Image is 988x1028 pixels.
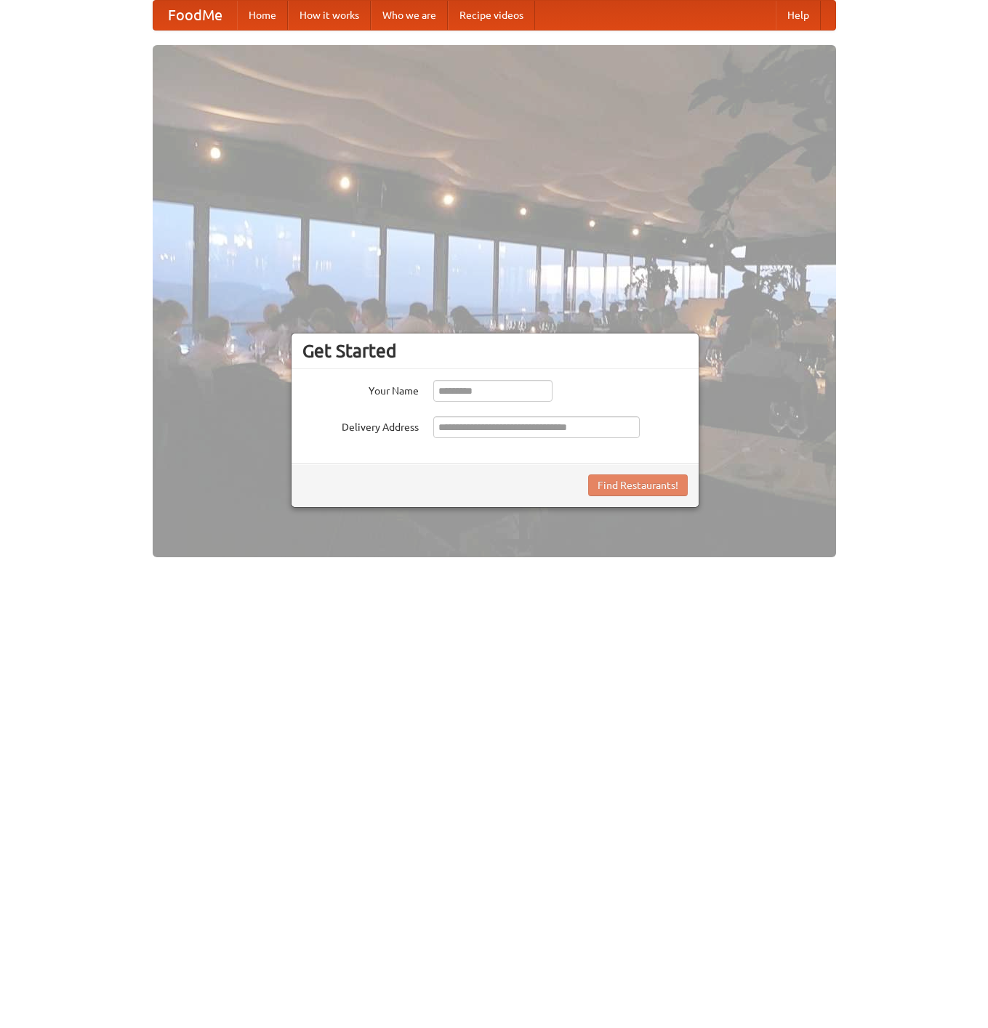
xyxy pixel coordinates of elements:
[588,474,688,496] button: Find Restaurants!
[302,380,419,398] label: Your Name
[776,1,821,30] a: Help
[448,1,535,30] a: Recipe videos
[302,416,419,434] label: Delivery Address
[302,340,688,362] h3: Get Started
[371,1,448,30] a: Who we are
[288,1,371,30] a: How it works
[237,1,288,30] a: Home
[153,1,237,30] a: FoodMe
